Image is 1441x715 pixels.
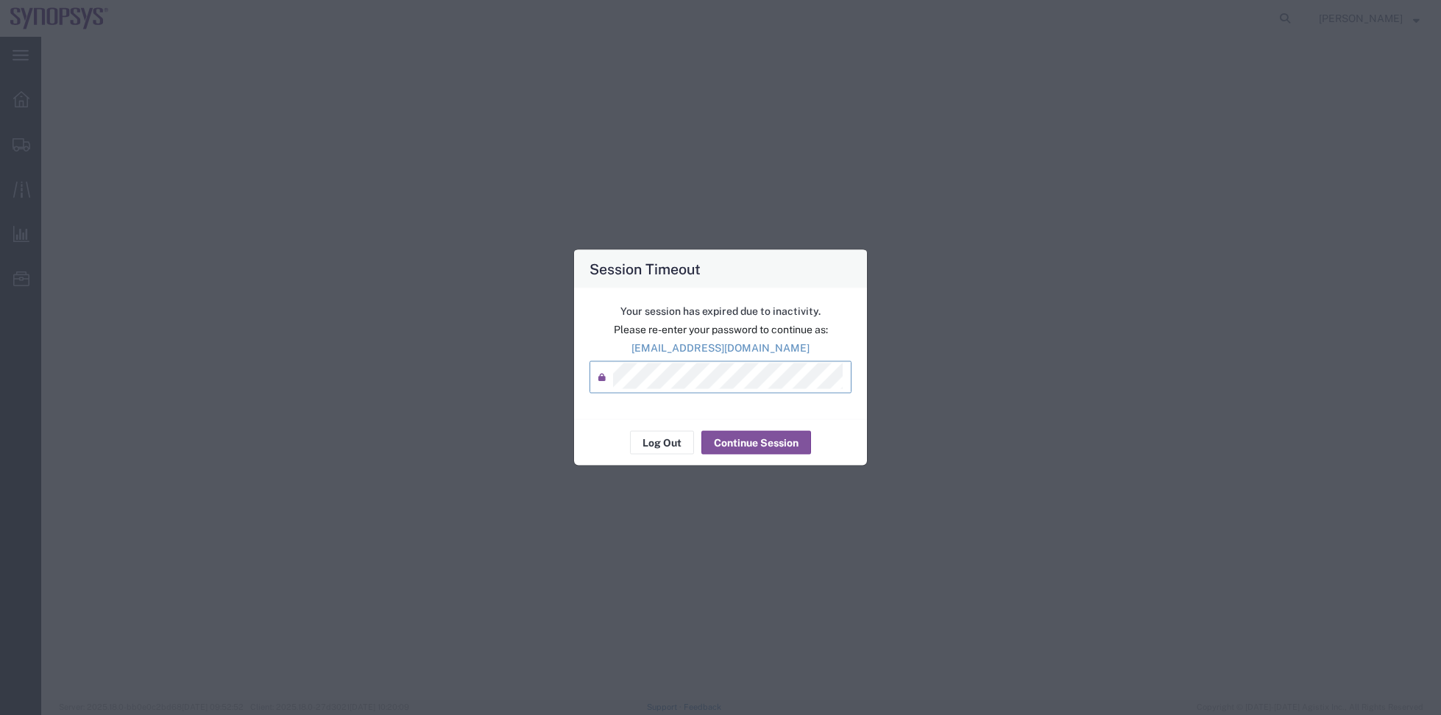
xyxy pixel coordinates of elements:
[589,322,851,338] p: Please re-enter your password to continue as:
[589,304,851,319] p: Your session has expired due to inactivity.
[589,258,701,280] h4: Session Timeout
[589,341,851,356] p: [EMAIL_ADDRESS][DOMAIN_NAME]
[630,431,694,455] button: Log Out
[701,431,811,455] button: Continue Session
